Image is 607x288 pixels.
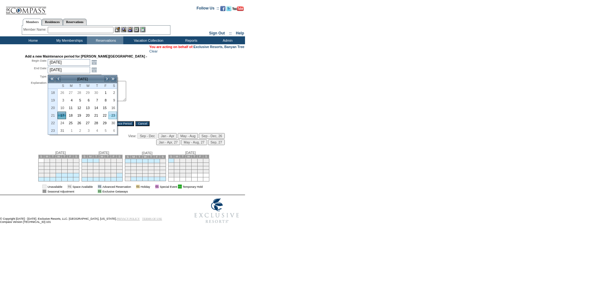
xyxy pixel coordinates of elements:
[23,27,48,32] div: Member Name:
[91,96,100,104] td: Thursday, May 07, 2026
[236,31,244,35] a: Help
[92,104,100,111] a: 14
[83,112,91,119] a: 20
[82,166,87,170] td: 12
[208,139,225,145] input: Sep, 27
[160,163,166,167] td: 8
[48,119,58,127] th: 22
[58,112,66,119] a: 17
[108,104,117,112] td: Saturday, May 16, 2026
[121,27,126,32] img: View
[174,163,180,166] td: 8
[83,104,92,112] td: Wednesday, May 13, 2026
[83,96,92,104] td: Wednesday, May 06, 2026
[186,173,191,177] td: 31
[137,133,157,139] input: Sep - Dec
[226,8,231,12] a: Follow us on Twitter
[100,112,108,119] td: Friday, May 22, 2026
[63,19,87,25] a: Reservations
[142,170,148,174] td: 19
[148,170,154,174] td: 20
[142,151,153,155] span: [DATE]
[91,119,100,127] td: Thursday, May 28, 2026
[42,19,63,25] a: Residences
[91,112,100,119] td: Thursday, May 21, 2026
[192,166,197,170] td: 18
[117,217,140,220] a: PRIVACY POLICY
[105,166,111,170] td: 16
[38,173,44,177] td: 28
[137,167,142,170] td: 11
[83,97,91,104] a: 6
[67,170,73,173] td: 26
[38,170,44,173] td: 21
[91,127,100,134] td: Thursday, June 04, 2026
[111,166,116,170] td: 17
[66,89,74,96] a: 27
[82,173,87,177] td: 26
[148,163,154,167] td: 6
[104,76,110,82] a: >
[149,45,244,49] span: You are acting on behalf of:
[232,8,244,12] a: Subscribe to our YouTube Channel
[83,83,92,89] th: Wednesday
[100,97,108,104] a: 8
[154,155,160,159] td: F
[174,155,180,158] td: M
[148,167,154,170] td: 13
[172,36,209,44] td: Reports
[100,119,108,126] a: 29
[82,155,87,158] td: S
[151,185,154,188] img: i.gif
[25,59,47,66] div: Begin Date:
[66,83,75,89] th: Monday
[134,27,139,32] img: Reservations
[154,170,160,174] td: 21
[180,170,186,173] td: 23
[56,155,61,158] td: W
[123,36,172,44] td: Vacation Collection
[174,166,180,170] td: 15
[62,163,67,166] td: 11
[111,173,116,177] td: 31
[186,163,191,166] td: 10
[67,159,73,163] td: 5
[73,163,79,166] td: 13
[66,119,74,126] a: 25
[73,166,79,170] td: 20
[193,45,244,49] a: Exclusive Resorts, Banyan Tree
[125,155,131,159] td: S
[131,163,136,167] td: 3
[83,89,92,96] td: Wednesday, April 29, 2026
[203,166,209,170] td: 20
[75,89,83,96] a: 28
[38,163,44,166] td: 7
[100,89,108,96] td: Friday, May 01, 2026
[149,49,157,53] a: Clear
[75,127,83,134] a: 2
[220,6,225,11] img: Become our fan on Facebook
[142,217,162,220] a: TERMS OF USE
[61,76,104,83] td: [DATE]
[82,163,87,166] td: 5
[56,163,61,166] td: 10
[14,36,51,44] td: Home
[58,127,66,134] a: 31
[83,119,92,127] td: Wednesday, May 27, 2026
[174,170,180,173] td: 22
[137,155,142,159] td: T
[93,163,99,166] td: 7
[92,89,100,96] a: 30
[127,27,133,32] img: Impersonate
[66,104,74,111] a: 11
[92,97,100,104] a: 7
[203,163,209,166] td: 13
[117,155,122,158] td: S
[111,159,116,163] td: 3
[94,185,97,188] img: i.gif
[199,133,224,139] input: Sep - Dec, 26
[105,173,111,177] td: 30
[125,163,131,167] td: 2
[93,173,99,177] td: 28
[93,166,99,170] td: 14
